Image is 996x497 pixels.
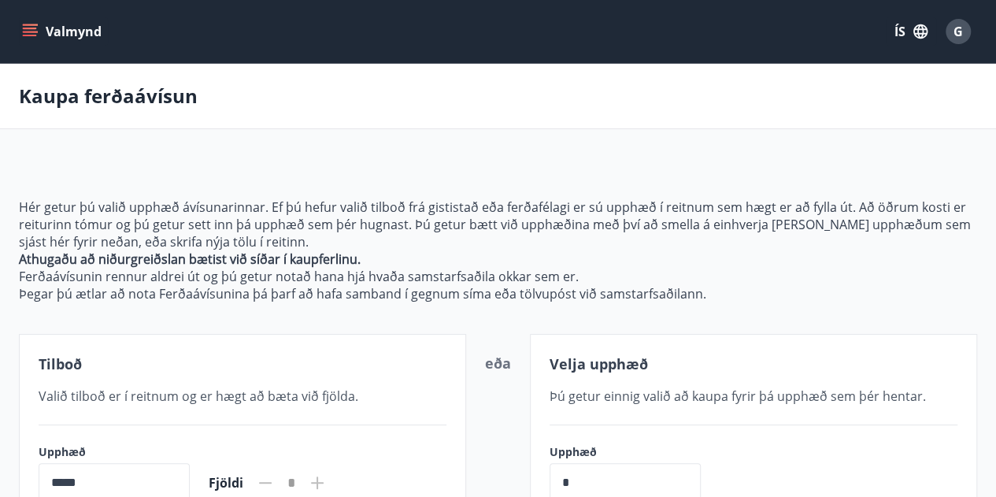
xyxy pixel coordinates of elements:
[19,17,108,46] button: menu
[953,23,963,40] span: G
[19,250,361,268] strong: Athugaðu að niðurgreiðslan bætist við síðar í kaupferlinu.
[550,354,648,373] span: Velja upphæð
[19,268,977,285] p: Ferðaávísunin rennur aldrei út og þú getur notað hana hjá hvaða samstarfsaðila okkar sem er.
[19,198,977,250] p: Hér getur þú valið upphæð ávísunarinnar. Ef þú hefur valið tilboð frá gististað eða ferðafélagi e...
[886,17,936,46] button: ÍS
[39,354,82,373] span: Tilboð
[39,388,358,405] span: Valið tilboð er í reitnum og er hægt að bæta við fjölda.
[19,285,977,302] p: Þegar þú ætlar að nota Ferðaávísunina þá þarf að hafa samband í gegnum síma eða tölvupóst við sam...
[19,83,198,109] p: Kaupa ferðaávísun
[550,388,926,405] span: Þú getur einnig valið að kaupa fyrir þá upphæð sem þér hentar.
[485,354,511,373] span: eða
[39,444,190,460] label: Upphæð
[939,13,977,50] button: G
[550,444,716,460] label: Upphæð
[209,474,243,491] span: Fjöldi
